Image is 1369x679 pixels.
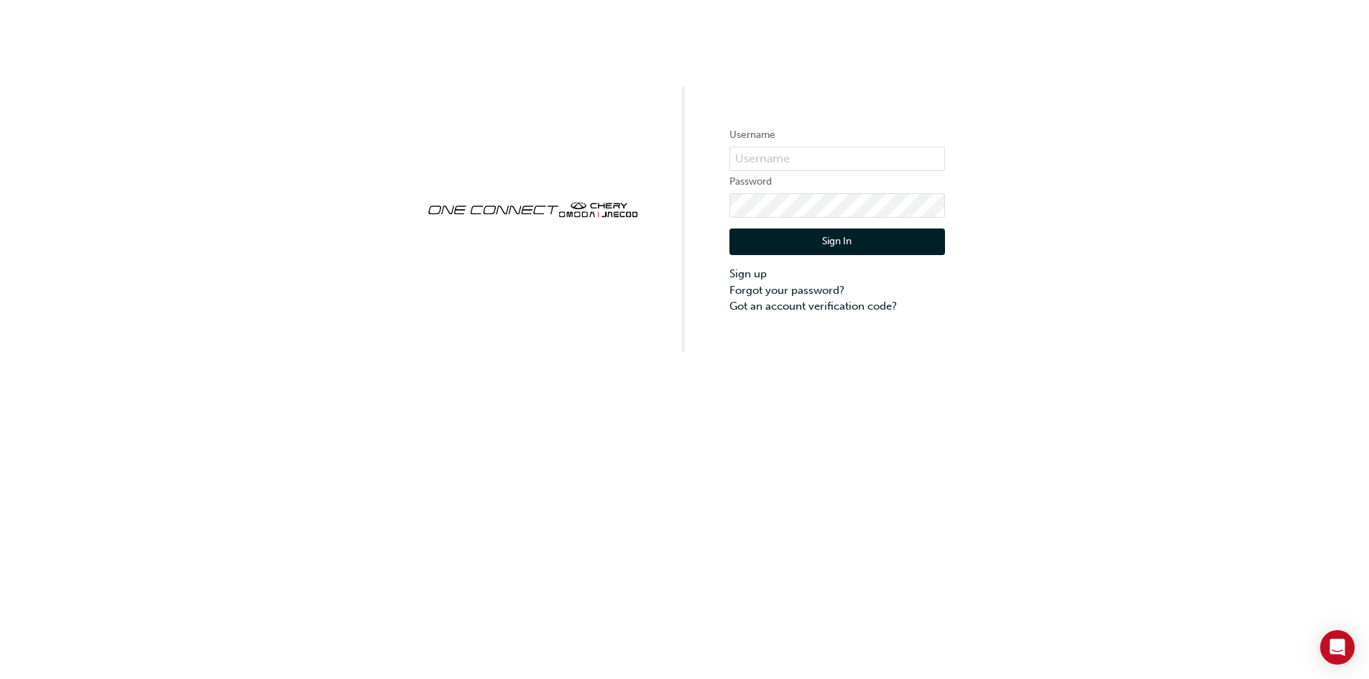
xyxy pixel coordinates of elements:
a: Sign up [729,266,945,282]
label: Password [729,173,945,190]
label: Username [729,126,945,144]
button: Sign In [729,228,945,256]
a: Forgot your password? [729,282,945,299]
a: Got an account verification code? [729,298,945,315]
input: Username [729,147,945,171]
div: Open Intercom Messenger [1320,630,1355,665]
img: oneconnect [425,190,640,227]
